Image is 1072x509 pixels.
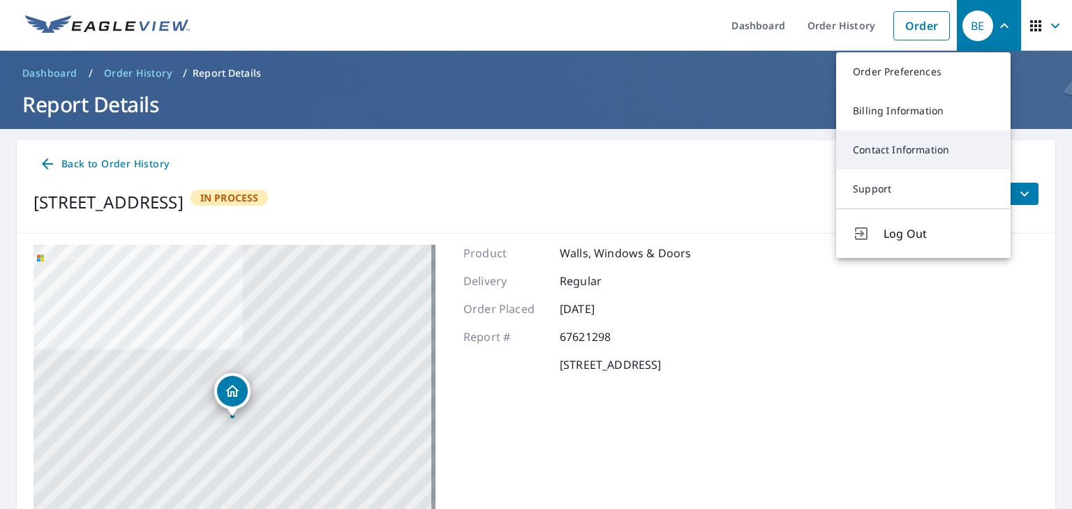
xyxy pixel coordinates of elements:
li: / [183,65,187,82]
a: Billing Information [836,91,1011,130]
a: Order History [98,62,177,84]
img: EV Logo [25,15,190,36]
h1: Report Details [17,90,1055,119]
li: / [89,65,93,82]
div: Dropped pin, building 1, Residential property, 231 PANAMOUNT GDNS NW CALGARY, AB T3K5V3 [214,373,251,416]
a: Order Preferences [836,52,1011,91]
a: Contact Information [836,130,1011,169]
a: Back to Order History [33,151,174,177]
a: Dashboard [17,62,83,84]
p: [STREET_ADDRESS] [560,356,661,373]
nav: breadcrumb [17,62,1055,84]
div: [STREET_ADDRESS] [33,190,184,215]
div: BE [962,10,993,41]
p: Regular [560,273,643,289]
p: [DATE] [560,301,643,317]
p: Product [463,245,547,261]
p: Report # [463,328,547,345]
button: Log Out [836,208,1011,258]
a: Order [893,11,950,40]
p: 67621298 [560,328,643,345]
p: Report Details [193,66,261,80]
span: In Process [192,191,267,204]
p: Walls, Windows & Doors [560,245,691,261]
span: Log Out [884,225,994,242]
span: Order History [104,66,172,80]
span: Files [988,185,1033,202]
a: Support [836,169,1011,208]
p: Delivery [463,273,547,289]
p: Order Placed [463,301,547,317]
span: Dashboard [22,66,77,80]
span: Back to Order History [39,155,169,173]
